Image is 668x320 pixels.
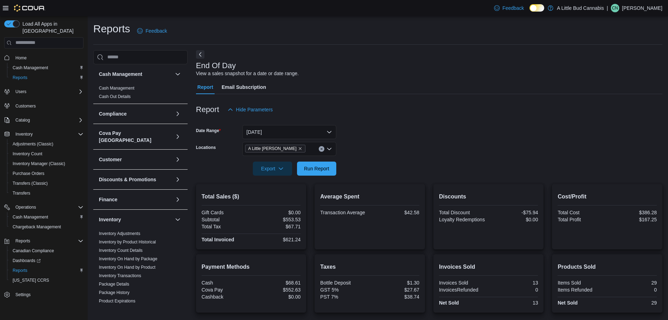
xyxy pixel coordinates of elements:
[99,299,135,303] a: Product Expirations
[609,217,657,222] div: $167.25
[99,298,135,304] span: Product Expirations
[10,169,47,178] a: Purchase Orders
[320,192,419,201] h2: Average Spent
[99,273,141,278] a: Inventory Transactions
[257,162,288,176] span: Export
[609,300,657,306] div: 29
[196,70,299,77] div: View a sales snapshot for a date or date range.
[10,159,68,168] a: Inventory Manager (Classic)
[99,71,172,78] button: Cash Management
[10,247,83,255] span: Canadian Compliance
[99,256,157,262] span: Inventory On Hand by Package
[252,294,301,300] div: $0.00
[174,195,182,204] button: Finance
[146,27,167,34] span: Feedback
[607,4,608,12] p: |
[13,130,35,138] button: Inventory
[7,169,86,178] button: Purchase Orders
[320,210,368,215] div: Transaction Average
[99,71,142,78] h3: Cash Management
[253,162,292,176] button: Export
[558,280,606,286] div: Items Sold
[174,215,182,224] button: Inventory
[10,276,52,285] a: [US_STATE] CCRS
[13,190,30,196] span: Transfers
[196,61,236,70] h3: End Of Day
[99,265,155,270] a: Inventory On Hand by Product
[439,210,487,215] div: Total Discount
[609,287,657,293] div: 0
[558,263,657,271] h2: Products Sold
[13,203,39,211] button: Operations
[13,171,45,176] span: Purchase Orders
[320,263,419,271] h2: Taxes
[14,5,45,12] img: Cova
[439,192,538,201] h2: Discounts
[1,53,86,63] button: Home
[99,240,156,244] a: Inventory by Product Historical
[13,214,48,220] span: Cash Management
[174,110,182,118] button: Compliance
[622,4,662,12] p: [PERSON_NAME]
[202,280,250,286] div: Cash
[326,146,332,152] button: Open list of options
[609,210,657,215] div: $386.28
[245,145,305,152] span: A Little Bud Whistler
[304,165,329,172] span: Run Report
[13,248,54,254] span: Canadian Compliance
[134,24,170,38] a: Feedback
[10,159,83,168] span: Inventory Manager (Classic)
[15,131,33,137] span: Inventory
[10,179,50,188] a: Transfers (Classic)
[174,132,182,141] button: Cova Pay [GEOGRAPHIC_DATA]
[557,4,604,12] p: A Little Bud Cannabis
[15,204,36,210] span: Operations
[13,151,42,157] span: Inventory Count
[15,238,30,244] span: Reports
[196,105,219,114] h3: Report
[13,290,33,299] a: Settings
[7,159,86,169] button: Inventory Manager (Classic)
[13,181,48,186] span: Transfers (Classic)
[99,265,155,270] span: Inventory On Hand by Product
[202,263,301,271] h2: Payment Methods
[10,223,83,231] span: Chargeback Management
[10,169,83,178] span: Purchase Orders
[99,130,172,144] button: Cova Pay [GEOGRAPHIC_DATA]
[99,85,134,91] span: Cash Management
[7,275,86,285] button: [US_STATE] CCRS
[10,213,51,221] a: Cash Management
[202,294,250,300] div: Cashback
[99,231,140,236] a: Inventory Adjustments
[196,128,221,133] label: Date Range
[10,256,43,265] a: Dashboards
[13,116,33,124] button: Catalog
[174,175,182,184] button: Discounts & Promotions
[558,192,657,201] h2: Cost/Profit
[439,263,538,271] h2: Invoices Sold
[99,110,127,117] h3: Compliance
[202,217,250,222] div: Subtotal
[13,161,65,166] span: Inventory Manager (Classic)
[13,65,48,71] span: Cash Management
[558,210,606,215] div: Total Cost
[7,188,86,198] button: Transfers
[490,217,538,222] div: $0.00
[10,140,83,148] span: Adjustments (Classic)
[490,300,538,306] div: 13
[10,189,83,197] span: Transfers
[1,236,86,246] button: Reports
[99,281,129,287] span: Package Details
[99,110,172,117] button: Compliance
[13,224,61,230] span: Chargeback Management
[202,237,234,242] strong: Total Invoiced
[15,292,31,298] span: Settings
[10,150,45,158] a: Inventory Count
[13,268,27,273] span: Reports
[13,237,83,245] span: Reports
[13,141,53,147] span: Adjustments (Classic)
[7,139,86,149] button: Adjustments (Classic)
[1,129,86,139] button: Inventory
[13,87,83,96] span: Users
[7,63,86,73] button: Cash Management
